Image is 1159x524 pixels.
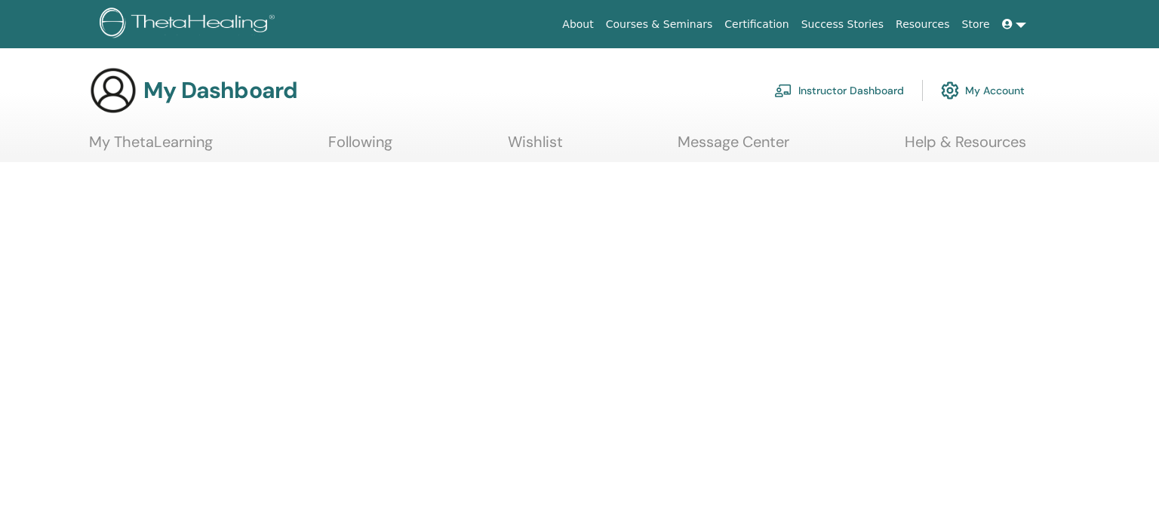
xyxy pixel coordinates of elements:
[328,133,392,162] a: Following
[89,133,213,162] a: My ThetaLearning
[100,8,280,41] img: logo.png
[905,133,1026,162] a: Help & Resources
[600,11,719,38] a: Courses & Seminars
[508,133,563,162] a: Wishlist
[774,74,904,107] a: Instructor Dashboard
[795,11,890,38] a: Success Stories
[718,11,795,38] a: Certification
[941,74,1025,107] a: My Account
[890,11,956,38] a: Resources
[556,11,599,38] a: About
[774,84,792,97] img: chalkboard-teacher.svg
[941,78,959,103] img: cog.svg
[678,133,789,162] a: Message Center
[89,66,137,115] img: generic-user-icon.jpg
[956,11,996,38] a: Store
[143,77,297,104] h3: My Dashboard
